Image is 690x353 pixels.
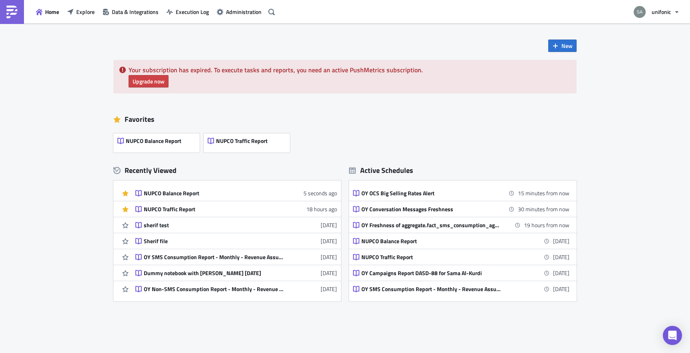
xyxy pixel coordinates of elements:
a: OY SMS Consumption Report - Monthly - Revenue Assurance[DATE] [353,281,569,297]
button: Data & Integrations [99,6,163,18]
div: OY Freshness of aggregate.fact_sms_consumption_aggregate [361,222,501,229]
button: Explore [63,6,99,18]
span: Data & Integrations [112,8,159,16]
button: Administration [213,6,266,18]
div: NUPCO Traffic Report [361,254,501,261]
button: Upgrade now [129,75,169,87]
a: Dummy notebook with [PERSON_NAME] [DATE][DATE] [135,265,337,281]
button: Execution Log [163,6,213,18]
a: OY Non-SMS Consumption Report - Monthly - Revenue Assurance[DATE] [135,281,337,297]
span: Execution Log [176,8,209,16]
time: 2025-09-11T08:21:35Z [321,269,337,277]
a: NUPCO Balance Report [113,129,204,153]
span: NUPCO Balance Report [126,137,181,145]
div: OY SMS Consumption Report - Monthly - Revenue Assurance [361,286,501,293]
div: NUPCO Traffic Report [144,206,284,213]
time: 2025-09-28 11:00 [553,253,569,261]
img: PushMetrics [6,6,18,18]
div: Recently Viewed [113,165,341,176]
time: 2025-10-01 09:00 [553,269,569,277]
span: NUPCO Traffic Report [216,137,268,145]
a: NUPCO Traffic Report [204,129,294,153]
div: Dummy notebook with [PERSON_NAME] [DATE] [144,270,284,277]
span: Upgrade now [133,77,165,85]
div: NUPCO Balance Report [361,238,501,245]
time: 2025-09-26 05:55 [524,221,569,229]
time: 2025-10-01 13:00 [553,285,569,293]
div: Favorites [113,113,577,125]
span: New [561,42,573,50]
span: Explore [76,8,95,16]
time: 2025-09-25 11:00 [518,189,569,197]
span: unifonic [652,8,671,16]
img: Avatar [633,5,646,19]
a: OY Conversation Messages Freshness30 minutes from now [353,201,569,217]
a: Sherif file[DATE] [135,233,337,249]
div: OY OCS Big Selling Rates Alert [361,190,501,197]
span: Administration [226,8,262,16]
time: 2025-09-12T06:16:50Z [321,237,337,245]
div: Sherif file [144,238,284,245]
h5: Your subscription has expired. To execute tasks and reports, you need an active PushMetrics subsc... [129,67,571,73]
button: New [548,40,577,52]
a: NUPCO Balance Report[DATE] [353,233,569,249]
div: NUPCO Balance Report [144,190,284,197]
div: OY Campaigns Report DASD-88 for Sama Al-Kurdi [361,270,501,277]
time: 2025-09-11T08:21:41Z [321,253,337,261]
div: OY Conversation Messages Freshness [361,206,501,213]
a: sherif test[DATE] [135,217,337,233]
time: 2025-09-28 11:00 [553,237,569,245]
a: OY OCS Big Selling Rates Alert15 minutes from now [353,185,569,201]
a: OY SMS Consumption Report - Monthly - Revenue Assurance[DATE] [135,249,337,265]
time: 2025-09-25T06:44:32Z [303,189,337,197]
time: 2025-09-24T12:34:46Z [306,205,337,213]
button: unifonic [629,3,684,21]
span: Home [45,8,59,16]
a: NUPCO Balance Report5 seconds ago [135,185,337,201]
div: sherif test [144,222,284,229]
div: Active Schedules [349,166,413,175]
a: OY Campaigns Report DASD-88 for Sama Al-Kurdi[DATE] [353,265,569,281]
a: OY Freshness of aggregate.fact_sms_consumption_aggregate19 hours from now [353,217,569,233]
time: 2025-09-11T08:19:58Z [321,285,337,293]
div: Open Intercom Messenger [663,326,682,345]
div: OY SMS Consumption Report - Monthly - Revenue Assurance [144,254,284,261]
time: 2025-09-12T06:17:01Z [321,221,337,229]
a: NUPCO Traffic Report18 hours ago [135,201,337,217]
button: Home [32,6,63,18]
time: 2025-09-25 11:15 [518,205,569,213]
a: NUPCO Traffic Report[DATE] [353,249,569,265]
div: OY Non-SMS Consumption Report - Monthly - Revenue Assurance [144,286,284,293]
